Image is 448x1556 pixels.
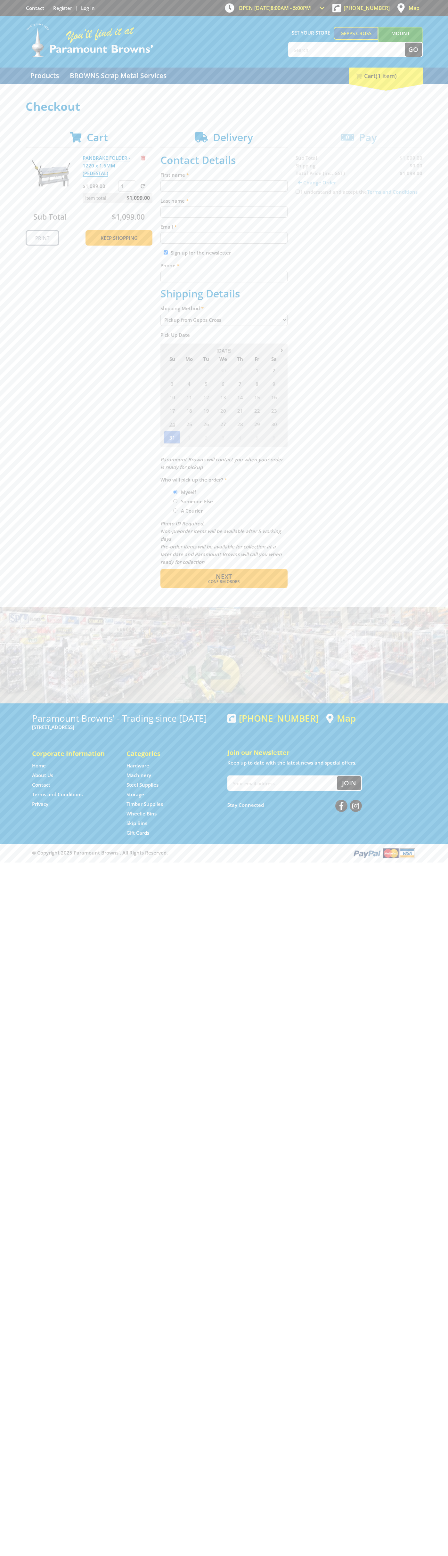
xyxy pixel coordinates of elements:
[26,5,44,11] a: Go to the Contact page
[198,391,214,403] span: 12
[32,749,114,758] h5: Corporate Information
[160,456,283,470] em: Paramount Browns will contact you when your order is ready for pickup
[160,520,282,565] em: Photo ID Required. Non-preorder items will be available after 5 working days Pre-order items will...
[378,27,423,51] a: Mount [PERSON_NAME]
[160,304,288,312] label: Shipping Method
[32,713,221,723] h3: Paramount Browns' - Trading since [DATE]
[288,27,334,38] span: Set your store
[249,404,265,417] span: 22
[173,508,177,513] input: Please select who will pick up the order.
[227,748,416,757] h5: Join our Newsletter
[32,782,50,788] a: Go to the Contact page
[198,431,214,444] span: 2
[164,355,180,363] span: Su
[334,27,378,40] a: Gepps Cross
[266,404,282,417] span: 23
[227,713,319,723] div: [PHONE_NUMBER]
[126,820,147,827] a: Go to the Skip Bins page
[215,364,231,377] span: 30
[26,230,59,246] a: Print
[26,847,423,859] div: ® Copyright 2025 Paramount Browns'. All Rights Reserved.
[160,569,288,588] button: Next Confirm order
[181,364,197,377] span: 28
[266,431,282,444] span: 6
[198,417,214,430] span: 26
[160,206,288,218] input: Please enter your last name.
[249,431,265,444] span: 5
[32,762,46,769] a: Go to the Home page
[227,759,416,766] p: Keep up to date with the latest news and special offers.
[198,364,214,377] span: 29
[266,355,282,363] span: Sa
[32,791,83,798] a: Go to the Terms and Conditions page
[215,404,231,417] span: 20
[232,431,248,444] span: 4
[173,499,177,503] input: Please select who will pick up the order.
[198,377,214,390] span: 5
[228,776,337,790] input: Your email address
[232,404,248,417] span: 21
[198,404,214,417] span: 19
[249,417,265,430] span: 29
[181,417,197,430] span: 25
[160,271,288,282] input: Please enter your telephone number.
[83,155,130,177] a: PANBRAKE FOLDER - 1220 x 1.6MM (PEDESTAL)
[126,762,149,769] a: Go to the Hardware page
[215,391,231,403] span: 13
[126,782,159,788] a: Go to the Steel Supplies page
[160,262,288,269] label: Phone
[32,772,53,779] a: Go to the About Us page
[215,431,231,444] span: 3
[266,391,282,403] span: 16
[86,230,152,246] a: Keep Shopping
[26,22,154,58] img: Paramount Browns'
[126,810,157,817] a: Go to the Wheelie Bins page
[232,364,248,377] span: 31
[160,171,288,179] label: First name
[376,72,397,80] span: (1 item)
[337,776,361,790] button: Join
[160,223,288,231] label: Email
[171,249,231,256] label: Sign up for the newsletter
[179,505,205,516] label: A Courier
[126,801,163,807] a: Go to the Timber Supplies page
[266,417,282,430] span: 30
[160,288,288,300] h2: Shipping Details
[32,723,221,731] p: [STREET_ADDRESS]
[160,331,288,339] label: Pick Up Date
[141,155,145,161] a: Remove from cart
[349,68,423,84] div: Cart
[164,417,180,430] span: 24
[174,580,274,584] span: Confirm order
[179,487,198,498] label: Myself
[126,772,151,779] a: Go to the Machinery page
[216,572,232,581] span: Next
[198,355,214,363] span: Tu
[271,4,311,12] span: 8:00am - 5:00pm
[126,193,150,203] span: $1,099.00
[81,5,95,11] a: Log in
[164,431,180,444] span: 31
[65,68,171,84] a: Go to the BROWNS Scrap Metal Services page
[215,377,231,390] span: 6
[216,347,232,354] span: [DATE]
[215,417,231,430] span: 27
[164,391,180,403] span: 10
[249,355,265,363] span: Fr
[160,180,288,192] input: Please enter your first name.
[160,232,288,244] input: Please enter your email address.
[160,197,288,205] label: Last name
[181,404,197,417] span: 18
[232,355,248,363] span: Th
[249,391,265,403] span: 15
[33,212,66,222] span: Sub Total
[164,364,180,377] span: 27
[405,43,422,57] button: Go
[164,377,180,390] span: 3
[215,355,231,363] span: We
[32,154,70,192] img: PANBRAKE FOLDER - 1220 x 1.6MM (PEDESTAL)
[173,490,177,494] input: Please select who will pick up the order.
[160,314,288,326] select: Please select a shipping method.
[126,749,208,758] h5: Categories
[87,130,108,144] span: Cart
